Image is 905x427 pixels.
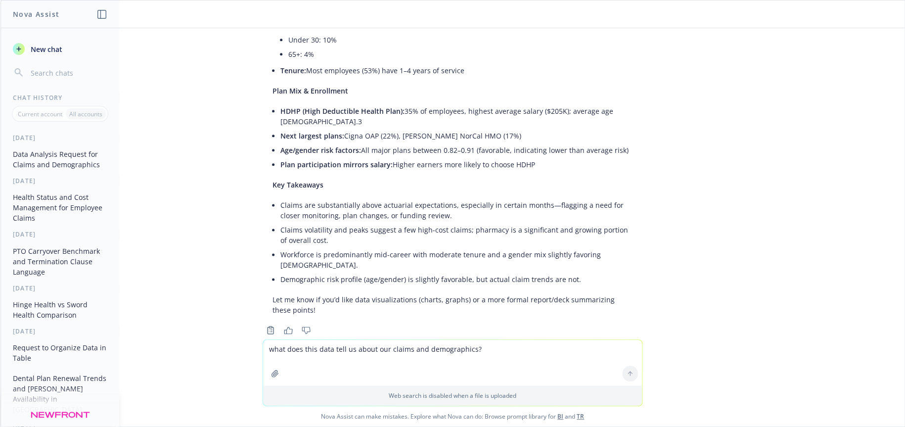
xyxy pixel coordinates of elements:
p: Web search is disabled when a file is uploaded [269,391,636,400]
input: Search chats [29,66,107,80]
li: Most employees (53%) have 1–4 years of service [280,63,633,78]
li: Workforce is predominantly mid-career with moderate tenure and a gender mix slightly favoring [DE... [280,247,633,272]
h1: Nova Assist [13,9,59,19]
button: Thumbs down [298,323,314,337]
span: Nova Assist can make mistakes. Explore what Nova can do: Browse prompt library for and [4,406,901,427]
li: Demographic risk profile (age/gender) is slightly favorable, but actual claim trends are not. [280,272,633,286]
button: Data Analysis Request for Claims and Demographics [9,146,111,173]
span: Tenure: [280,66,306,75]
li: All major plans between 0.82–0.91 (favorable, indicating lower than average risk) [280,143,633,157]
div: [DATE] [1,284,119,292]
span: Next largest plans: [280,131,344,141]
span: Age/gender risk factors: [280,145,361,155]
button: Health Status and Cost Management for Employee Claims [9,189,111,226]
p: Current account [18,110,62,118]
button: New chat [9,40,111,58]
span: Plan participation mirrors salary: [280,160,393,169]
svg: Copy to clipboard [266,326,275,334]
div: Chat History [1,94,119,102]
a: BI [557,412,563,421]
p: All accounts [69,110,102,118]
li: Claims volatility and peaks suggest a few high-cost claims; pharmacy is a significant and growing... [280,223,633,247]
li: 35% of employees, highest average salary ($205K); average age [DEMOGRAPHIC_DATA].3 [280,104,633,129]
span: Key Takeaways [272,180,323,190]
span: New chat [29,44,62,54]
span: Plan Mix & Enrollment [272,86,348,95]
div: [DATE] [1,134,119,142]
button: Dental Plan Renewal Trends and [PERSON_NAME] Availability in [GEOGRAPHIC_DATA] [9,370,111,418]
li: Under 30: 10% [288,33,633,47]
div: [DATE] [1,230,119,238]
div: [DATE] [1,327,119,335]
button: PTO Carryover Benchmark and Termination Clause Language [9,243,111,280]
li: Claims are substantially above actuarial expectations, especially in certain months—flagging a ne... [280,198,633,223]
li: 65+: 4% [288,47,633,61]
p: Let me know if you’d like data visualizations (charts, graphs) or a more formal report/deck summa... [272,294,633,315]
li: Higher earners more likely to choose HDHP [280,157,633,172]
div: [DATE] [1,177,119,185]
button: Request to Organize Data in Table [9,339,111,366]
a: TR [577,412,584,421]
li: Cigna OAP (22%), [PERSON_NAME] NorCal HMO (17%) [280,129,633,143]
span: HDHP (High Deductible Health Plan): [280,106,405,116]
button: Hinge Health vs Sword Health Comparison [9,296,111,323]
